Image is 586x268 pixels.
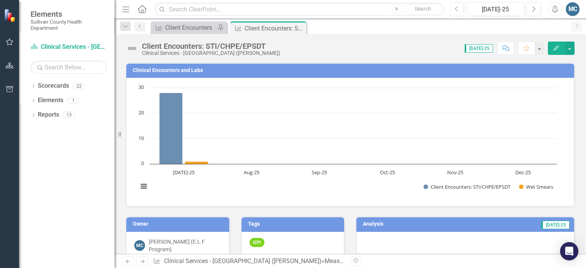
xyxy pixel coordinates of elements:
[423,183,510,190] button: Show Client Encounters: STI/CHPE/EPSDT
[312,169,327,176] text: Sep-25
[63,112,75,118] div: 13
[159,88,524,164] g: Client Encounters: STI/CHPE/EPSDT, bar series 1 of 2 with 6 bars.
[380,169,395,176] text: Oct-25
[541,221,570,229] span: [DATE]-25
[404,4,442,14] button: Search
[325,257,351,265] a: Measures
[31,61,107,74] input: Search Below...
[447,169,463,176] text: Nov-25
[173,169,195,176] text: [DATE]-25
[468,5,522,14] div: [DATE]-25
[67,97,79,104] div: 1
[38,96,63,105] a: Elements
[165,23,216,32] div: Client Encounters
[138,135,144,141] text: 10
[245,24,304,33] div: Client Encounters: STI/CHPE/EPSDT
[138,109,144,116] text: 20
[363,221,449,227] h3: Analysis
[560,242,578,260] div: Open Intercom Messenger
[134,84,566,198] div: Chart. Highcharts interactive chart.
[134,84,561,198] svg: Interactive chart
[138,181,149,191] button: View chart menu, Chart
[142,42,280,50] div: Client Encounters: STI/CHPE/EPSDT
[149,238,221,253] div: [PERSON_NAME] (E.L.F Program)
[141,160,144,167] text: 0
[142,50,280,56] div: Clinical Services - [GEOGRAPHIC_DATA] ([PERSON_NAME])
[38,82,69,90] a: Scorecards
[138,83,144,90] text: 30
[153,23,216,32] a: Client Encounters
[566,2,580,16] button: MC
[415,6,431,12] span: Search
[519,183,554,190] button: Show Wet Smears
[164,257,322,265] a: Clinical Services - [GEOGRAPHIC_DATA] ([PERSON_NAME])
[133,221,225,227] h3: Owner
[155,3,444,16] input: Search ClearPoint...
[185,162,208,164] path: Jul-25, 1. Wet Smears.
[159,93,183,164] path: Jul-25, 28. Client Encounters: STI/CHPE/EPSDT.
[250,238,264,247] span: GPI
[244,169,259,176] text: Aug-25
[31,10,107,19] span: Elements
[248,221,341,227] h3: Tags
[515,169,531,176] text: Dec-25
[134,240,145,251] div: MC
[126,42,138,55] img: Not Defined
[38,111,59,119] a: Reports
[153,257,345,266] div: » »
[133,67,570,73] h3: Clinical Encounters and Labs
[31,43,107,51] a: Clinical Services - [GEOGRAPHIC_DATA] ([PERSON_NAME])
[73,83,85,89] div: 22
[31,19,107,31] small: Sullivan County Health Department
[466,2,525,16] button: [DATE]-25
[4,9,17,22] img: ClearPoint Strategy
[465,44,493,53] span: [DATE]-25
